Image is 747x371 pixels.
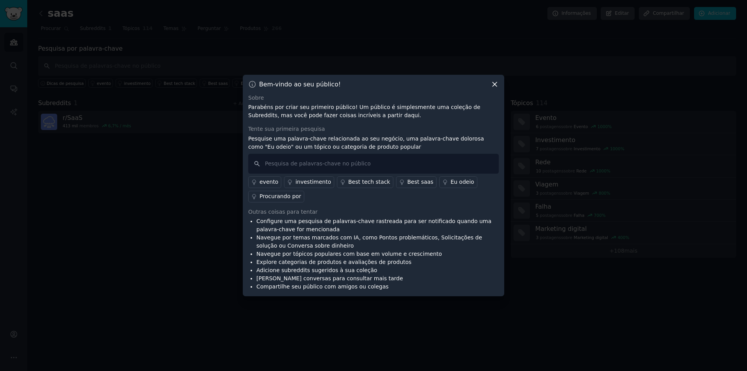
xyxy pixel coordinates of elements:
[348,178,390,186] div: Best tech stack
[407,178,433,186] div: Best saas
[337,176,393,188] a: Best tech stack
[260,179,278,185] font: evento
[260,193,301,199] font: Procurando por
[256,283,389,290] font: Compartilhe seu público com amigos ou colegas
[248,135,484,150] font: Pesquise uma palavra-chave relacionada ao seu negócio, uma palavra-chave dolorosa como "Eu odeio"...
[451,179,474,185] font: Eu odeio
[248,176,281,188] a: evento
[248,104,480,118] font: Parabéns por criar seu primeiro público! Um público é simplesmente uma coleção de Subreddits, mas...
[248,154,499,174] input: Pesquisa de palavras-chave no público
[256,234,482,249] font: Navegue por temas marcados com IA, como Pontos problemáticos, Solicitações de solução ou Conversa...
[248,209,317,215] font: Outras coisas para tentar
[396,176,437,188] a: Best saas
[248,126,325,132] font: Tente sua primeira pesquisa
[248,95,264,101] font: Sobre
[439,176,477,188] a: Eu odeio
[259,81,341,88] font: Bem-vindo ao seu público!
[256,267,377,273] font: Adicione subreddits sugeridos à sua coleção
[256,275,403,281] font: [PERSON_NAME] conversas para consultar mais tarde
[248,191,304,202] a: Procurando por
[256,218,491,232] font: Configure uma pesquisa de palavras-chave rastreada para ser notificado quando uma palavra-chave f...
[256,251,442,257] font: Navegue por tópicos populares com base em volume e crescimento
[295,179,331,185] font: investimento
[284,176,334,188] a: investimento
[256,259,412,265] font: Explore categorias de produtos e avaliações de produtos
